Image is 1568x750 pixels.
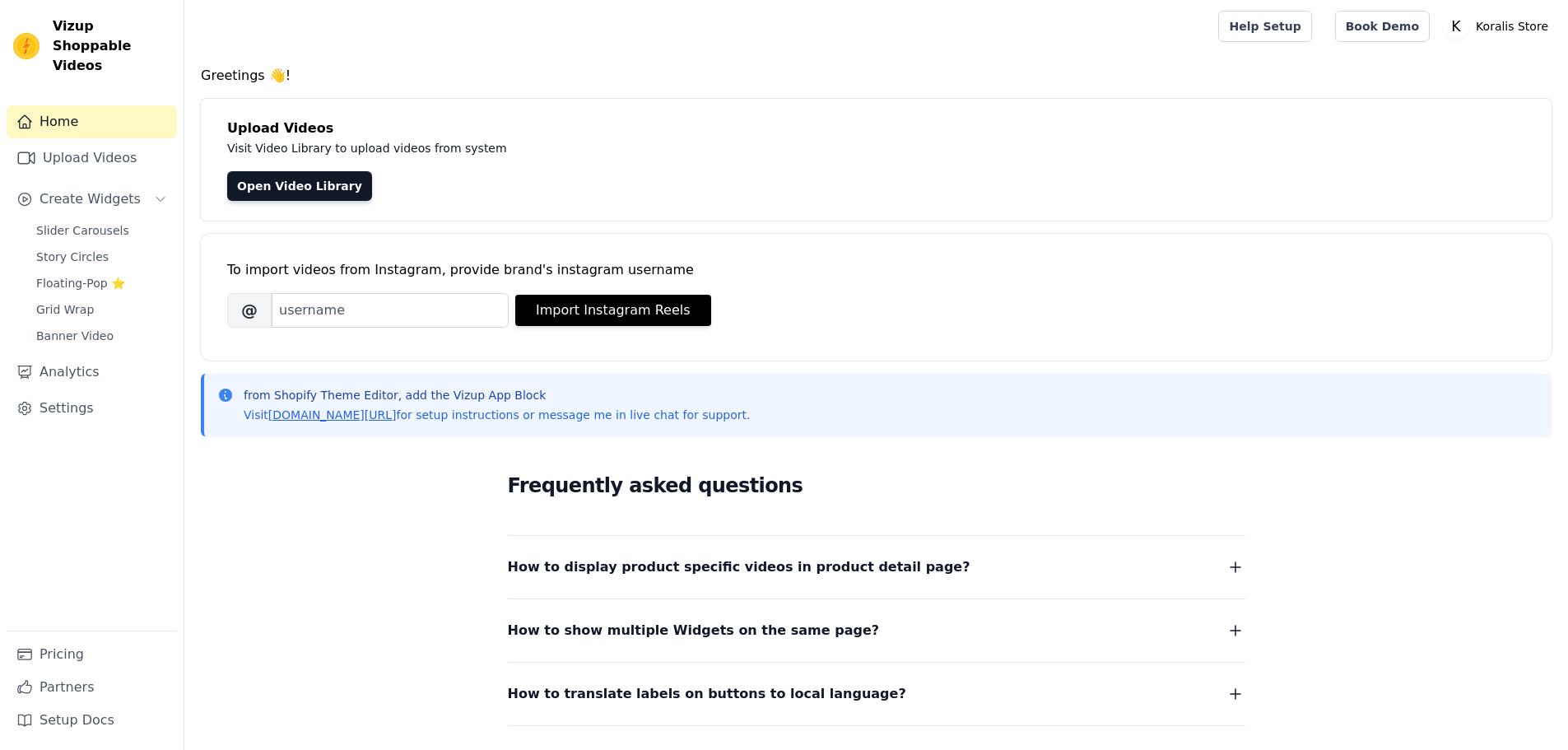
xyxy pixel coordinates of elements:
[7,638,177,671] a: Pricing
[1443,12,1555,41] button: K Koralis Store
[244,407,750,423] p: Visit for setup instructions or message me in live chat for support.
[7,671,177,704] a: Partners
[244,387,750,403] p: from Shopify Theme Editor, add the Vizup App Block
[227,119,1525,138] h4: Upload Videos
[508,619,880,642] span: How to show multiple Widgets on the same page?
[227,138,965,158] p: Visit Video Library to upload videos from system
[508,619,1245,642] button: How to show multiple Widgets on the same page?
[26,298,177,321] a: Grid Wrap
[508,682,906,706] span: How to translate labels on buttons to local language?
[36,328,114,344] span: Banner Video
[40,189,141,209] span: Create Widgets
[227,260,1525,280] div: To import videos from Instagram, provide brand's instagram username
[7,704,177,737] a: Setup Docs
[7,105,177,138] a: Home
[26,245,177,268] a: Story Circles
[508,556,970,579] span: How to display product specific videos in product detail page?
[13,33,40,59] img: Vizup
[26,324,177,347] a: Banner Video
[227,171,372,201] a: Open Video Library
[1335,11,1430,42] a: Book Demo
[1469,12,1555,41] p: Koralis Store
[36,275,125,291] span: Floating-Pop ⭐
[7,142,177,175] a: Upload Videos
[26,219,177,242] a: Slider Carousels
[1218,11,1311,42] a: Help Setup
[508,469,1245,502] h2: Frequently asked questions
[53,16,170,76] span: Vizup Shoppable Videos
[36,301,94,318] span: Grid Wrap
[227,293,272,328] span: @
[515,295,711,326] button: Import Instagram Reels
[26,272,177,295] a: Floating-Pop ⭐
[201,66,1552,86] h4: Greetings 👋!
[272,293,509,328] input: username
[7,183,177,216] button: Create Widgets
[508,682,1245,706] button: How to translate labels on buttons to local language?
[7,356,177,389] a: Analytics
[36,249,109,265] span: Story Circles
[268,408,397,422] a: [DOMAIN_NAME][URL]
[1451,18,1461,35] text: K
[7,392,177,425] a: Settings
[508,556,1245,579] button: How to display product specific videos in product detail page?
[36,222,129,239] span: Slider Carousels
